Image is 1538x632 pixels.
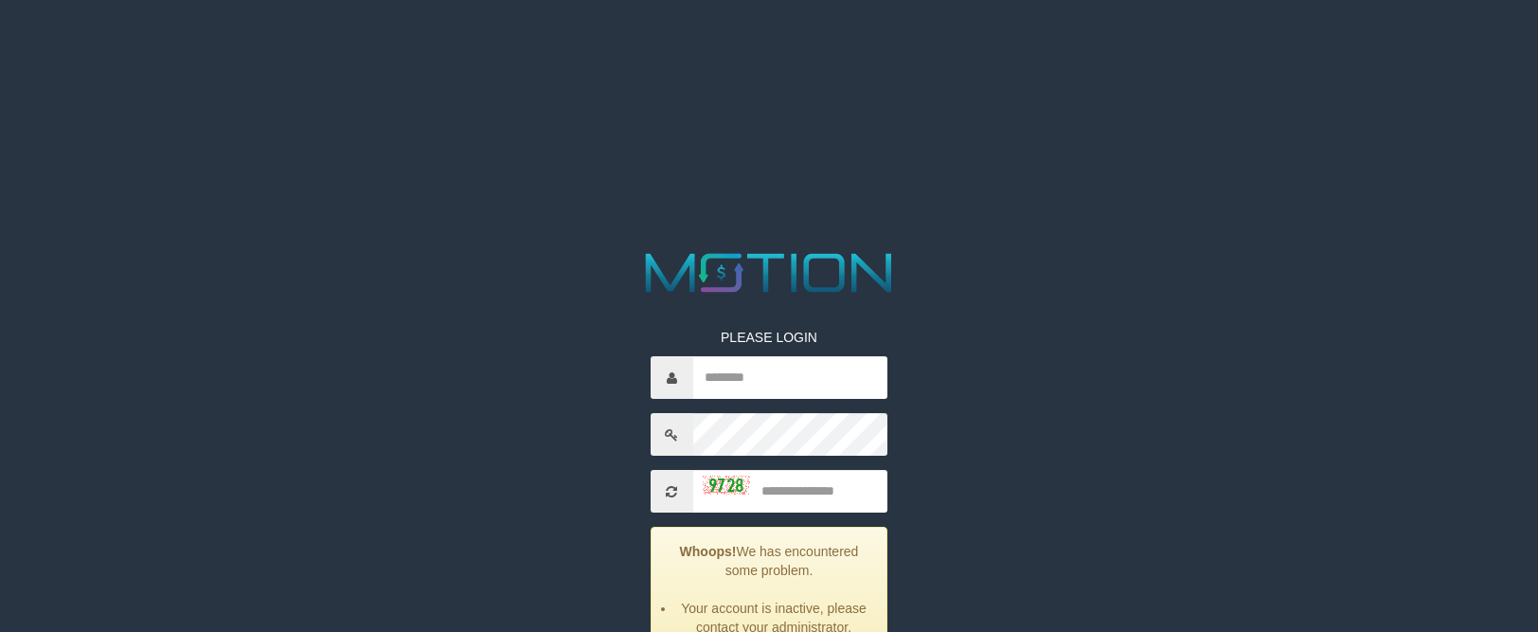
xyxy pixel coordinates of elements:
strong: Whoops! [680,544,737,559]
img: MOTION_logo.png [635,246,903,299]
img: captcha [703,476,750,495]
p: PLEASE LOGIN [651,328,888,347]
